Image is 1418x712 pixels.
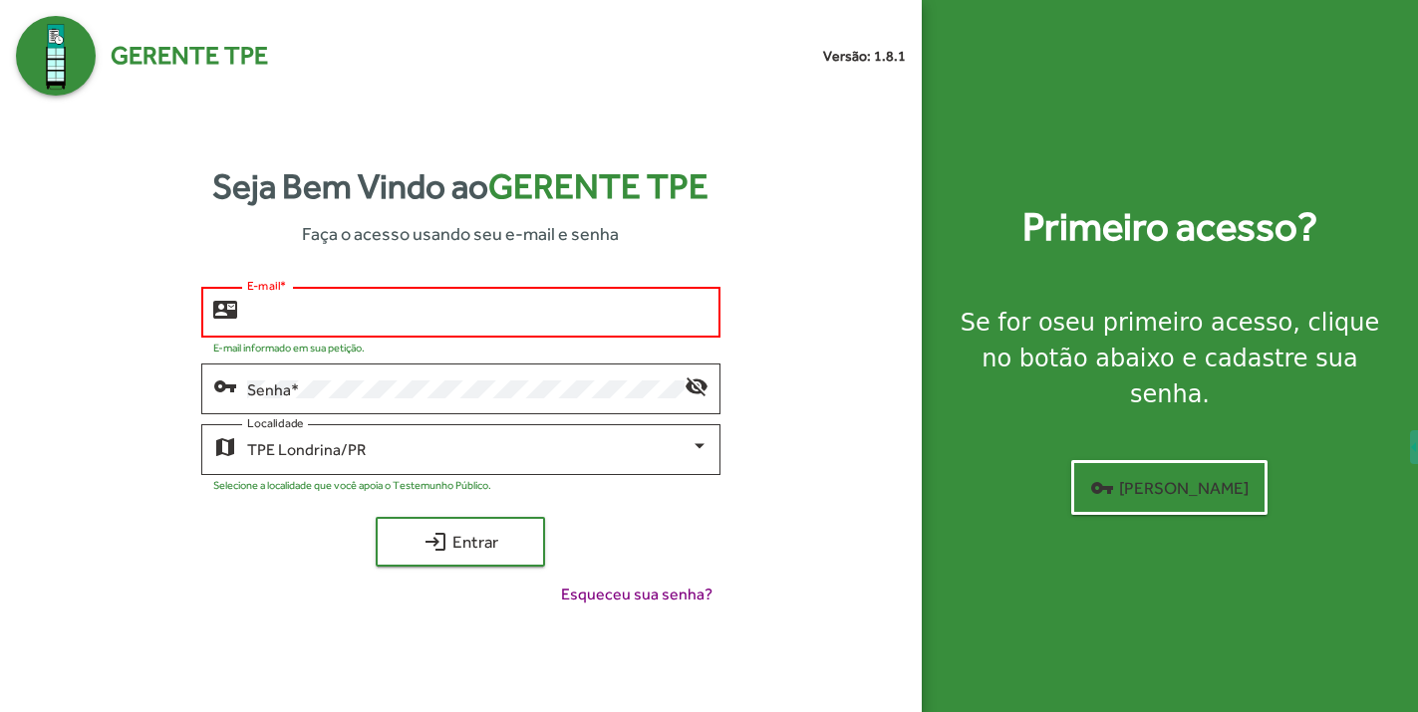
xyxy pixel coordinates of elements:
div: Se for o , clique no botão abaixo e cadastre sua senha. [946,305,1394,412]
mat-hint: Selecione a localidade que você apoia o Testemunho Público. [213,479,491,491]
strong: Primeiro acesso? [1022,197,1317,257]
span: [PERSON_NAME] [1090,470,1249,506]
mat-icon: map [213,434,237,458]
mat-icon: vpn_key [213,373,237,397]
img: Logo Gerente [16,16,96,96]
small: Versão: 1.8.1 [823,46,906,67]
span: Faça o acesso usando seu e-mail e senha [302,220,619,247]
span: TPE Londrina/PR [247,440,366,459]
mat-icon: visibility_off [685,373,709,397]
button: [PERSON_NAME] [1071,460,1268,515]
mat-icon: login [424,530,447,554]
button: Entrar [376,517,545,567]
mat-hint: E-mail informado em sua petição. [213,342,365,354]
span: Esqueceu sua senha? [561,583,712,606]
strong: Seja Bem Vindo ao [212,160,709,213]
mat-icon: vpn_key [1090,476,1114,500]
span: Entrar [394,524,527,560]
span: Gerente TPE [488,166,709,206]
strong: seu primeiro acesso [1053,309,1293,337]
span: Gerente TPE [111,37,268,75]
mat-icon: contact_mail [213,297,237,321]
